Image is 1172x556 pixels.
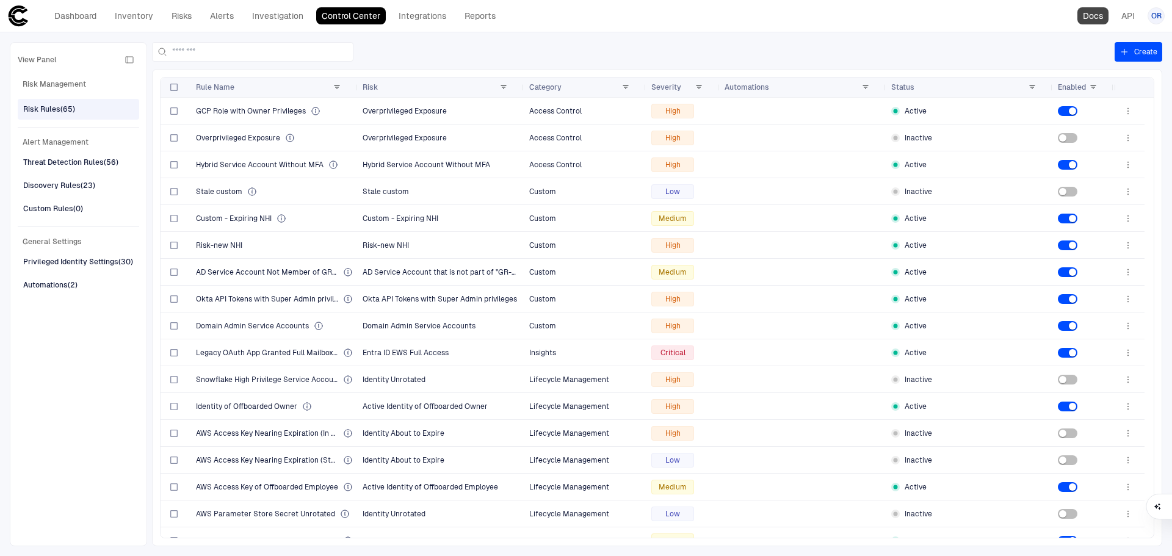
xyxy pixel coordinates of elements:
span: Active Identity of Offboarded Owner [363,402,488,411]
span: Active [905,321,927,331]
span: High [665,294,681,304]
span: General Settings [18,234,139,249]
span: Stale custom [196,187,242,197]
a: Reports [459,7,501,24]
a: API [1116,7,1140,24]
a: Investigation [247,7,309,24]
span: Inactive [905,509,932,519]
span: Stale custom [363,187,409,196]
span: Identity About to Expire [363,456,444,464]
div: An OAuth App was granted high-risk legacy scopes, enabling unrestricted mailbox access via outdat... [343,348,353,358]
a: Docs [1077,7,1109,24]
span: Hybrid Service Account Without MFA [196,160,324,170]
span: Low [665,509,680,519]
span: Overprivileged Exposure [363,134,447,142]
span: Legacy OAuth App Granted Full Mailbox Access via EWS [196,348,338,358]
span: Active [905,294,927,304]
span: Okta API Tokens with Super Admin privileges [363,295,517,303]
span: Status [891,82,914,92]
span: Active [905,214,927,223]
span: Insights [529,348,556,357]
span: Enabled [1058,82,1086,92]
span: Medium [659,267,687,277]
span: Snowflake High Privilege Service Account Unrotated Password [196,375,338,385]
span: Risk [363,82,378,92]
div: The identity holds a owner privileges, which grants full administrative access to all Google Clou... [311,106,320,116]
span: OR [1151,11,1162,21]
a: Integrations [393,7,452,24]
div: The identity is approaching its expiration date and will soon become inactive, potentially disrup... [343,455,353,465]
span: Active Identity of Offboarded Employee [363,536,498,545]
a: Control Center [316,7,386,24]
span: Active [905,348,927,358]
span: High [665,106,681,116]
span: Identity Unrotated [363,375,425,384]
span: Lifecycle Management [529,402,609,411]
span: Access Control [529,107,582,115]
div: Identity has exceeded the recommended rotation timeframe [340,509,350,519]
button: Create [1115,42,1162,62]
span: Automations [725,82,769,92]
span: AWS Access Key Nearing Expiration (Stale) [196,455,338,465]
a: Dashboard [49,7,102,24]
span: Identity Unrotated [363,510,425,518]
span: Access Control [529,134,582,142]
span: AD Service Account that is not part of "GR-GLOBAL-DENY-INTERACTIVE-LOGON" [363,268,644,276]
span: Medium [659,214,687,223]
div: Threat Detection Rules (56) [23,157,118,168]
span: High [665,240,681,250]
span: Access Control [529,161,582,169]
span: Overprivileged Exposure [196,133,280,143]
span: Custom - Expiring NHI [363,214,438,223]
div: All service accounts in Active Directory should be members of the "GR-GLOBAL-DENY-INTERACTIVE-LOG... [343,267,353,277]
span: AWS Parameter Store of Offboarded Employee [196,536,338,546]
span: Custom [529,322,556,330]
span: GCP Role with Owner Privileges [196,106,306,116]
span: Identity of Offboarded Owner [196,402,297,411]
div: An active identity of an employee who has been offboarded from the organization, posing a potenti... [343,536,353,546]
span: Alert Management [18,135,139,150]
span: High [665,428,681,438]
span: Lifecycle Management [529,483,609,491]
span: Okta API Tokens with Super Admin privileges [196,294,338,304]
span: High [665,375,681,385]
span: Active [905,106,927,116]
span: Inactive [905,455,932,465]
span: Active [905,240,927,250]
div: An Okta API token with Super Admin privileges is highly dangerous because it grants unrestricted ... [343,294,353,304]
span: Active [905,160,927,170]
span: AD Service Account Not Member of GR-GLOBAL-DENY-INTERACTIVE-LOGON Group [196,267,338,277]
div: The identity is approaching its expiration date and will soon become inactive, potentially disrup... [343,428,353,438]
div: A service account synced from on-prem Active Directory to Entra ID is part of a group exempt from... [328,160,338,170]
button: OR [1148,7,1165,24]
span: High [665,160,681,170]
span: Active [905,536,927,546]
span: Active [905,267,927,277]
span: Inactive [905,375,932,385]
div: An active identity of an owner who has been offboarded from the organization, posing a potential ... [302,402,312,411]
span: High [665,133,681,143]
span: Active [905,482,927,492]
div: The identity holds unused permissions, unnecessarily expanding its attack surface and violating l... [285,133,295,143]
span: Inactive [905,428,932,438]
a: Risks [166,7,197,24]
span: View Panel [18,55,57,65]
span: High [665,321,681,331]
div: Stale custom [247,187,257,197]
span: Active Identity of Offboarded Employee [363,483,498,491]
span: Lifecycle Management [529,510,609,518]
span: Lifecycle Management [529,536,609,545]
span: Medium [659,482,687,492]
span: Custom [529,214,556,223]
span: Risk-new NHI [363,241,409,250]
span: AWS Parameter Store Secret Unrotated [196,509,335,519]
span: Inactive [905,187,932,197]
span: Custom [529,187,556,196]
span: AWS Access Key Nearing Expiration (In Use) [196,428,338,438]
span: AWS Access Key of Offboarded Employee [196,482,338,492]
span: Hybrid Service Account Without MFA [363,161,490,169]
div: A service account is in the Domain Admins group, which is a highly privileged group in Active Dir... [314,321,324,331]
span: Lifecycle Management [529,375,609,384]
span: Risk Management [18,77,139,92]
div: Custom Rules (0) [23,203,83,214]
